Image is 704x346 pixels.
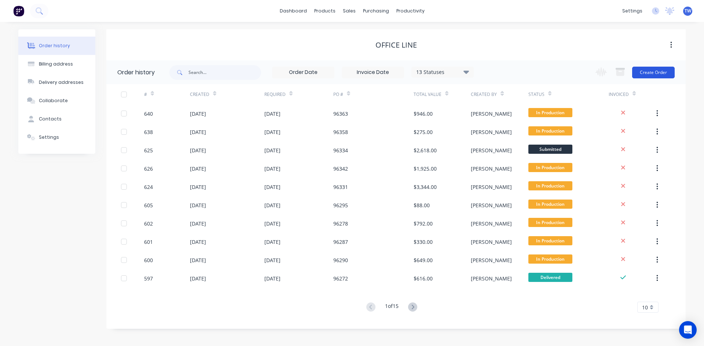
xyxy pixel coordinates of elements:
div: Created By [471,84,528,104]
div: 602 [144,220,153,227]
div: 625 [144,146,153,154]
button: Create Order [632,67,675,78]
div: 597 [144,275,153,282]
img: Factory [13,5,24,16]
span: In Production [528,181,572,190]
div: settings [619,5,646,16]
div: 601 [144,238,153,246]
div: $2,618.00 [414,146,437,154]
div: [DATE] [264,201,280,209]
div: Billing address [39,61,73,67]
a: dashboard [276,5,311,16]
div: Collaborate [39,97,68,104]
span: In Production [528,108,572,117]
div: [DATE] [190,110,206,118]
div: Invoiced [609,84,654,104]
div: 600 [144,256,153,264]
div: $330.00 [414,238,433,246]
div: Open Intercom Messenger [679,321,697,339]
div: $275.00 [414,128,433,136]
input: Invoice Date [342,67,404,78]
span: Delivered [528,273,572,282]
div: [DATE] [190,201,206,209]
div: [DATE] [190,256,206,264]
span: In Production [528,126,572,135]
div: Created [190,91,209,98]
div: 96278 [333,220,348,227]
div: [DATE] [190,146,206,154]
div: Order history [39,42,70,49]
div: 624 [144,183,153,191]
div: # [144,84,190,104]
div: 626 [144,165,153,172]
div: $3,344.00 [414,183,437,191]
div: products [311,5,339,16]
div: $616.00 [414,275,433,282]
div: PO # [333,84,414,104]
div: 96272 [333,275,348,282]
div: Total Value [414,84,471,104]
div: # [144,91,147,98]
div: 96363 [333,110,348,118]
button: Order history [18,37,95,55]
div: [DATE] [264,183,280,191]
button: Delivery addresses [18,73,95,92]
div: $649.00 [414,256,433,264]
div: [PERSON_NAME] [471,275,512,282]
input: Search... [188,65,261,80]
div: [PERSON_NAME] [471,110,512,118]
div: PO # [333,91,343,98]
div: [PERSON_NAME] [471,256,512,264]
div: 96342 [333,165,348,172]
div: [DATE] [190,220,206,227]
div: Required [264,91,286,98]
div: [PERSON_NAME] [471,146,512,154]
div: Order history [117,68,155,77]
div: [DATE] [264,128,280,136]
div: $88.00 [414,201,430,209]
div: [DATE] [264,146,280,154]
span: In Production [528,254,572,264]
input: Order Date [272,67,334,78]
div: 96334 [333,146,348,154]
div: [DATE] [264,110,280,118]
div: 605 [144,201,153,209]
span: In Production [528,218,572,227]
div: Total Value [414,91,441,98]
div: Required [264,84,333,104]
div: [DATE] [264,256,280,264]
div: 13 Statuses [412,68,473,76]
div: [DATE] [190,183,206,191]
span: TW [685,8,691,14]
div: purchasing [359,5,393,16]
div: [PERSON_NAME] [471,165,512,172]
div: 96290 [333,256,348,264]
span: 10 [642,304,648,311]
button: Settings [18,128,95,146]
div: Created By [471,91,497,98]
div: [PERSON_NAME] [471,128,512,136]
div: [DATE] [190,128,206,136]
div: 638 [144,128,153,136]
div: 1 of 15 [385,302,399,313]
div: [DATE] [264,165,280,172]
div: Invoiced [609,91,629,98]
div: sales [339,5,359,16]
div: Status [528,91,544,98]
div: Created [190,84,264,104]
div: 96331 [333,183,348,191]
div: Delivery addresses [39,79,84,86]
div: 96358 [333,128,348,136]
div: $1,925.00 [414,165,437,172]
div: $946.00 [414,110,433,118]
div: [PERSON_NAME] [471,220,512,227]
div: Settings [39,134,59,141]
div: Contacts [39,116,62,122]
div: 640 [144,110,153,118]
div: [DATE] [264,220,280,227]
span: In Production [528,200,572,209]
div: 96287 [333,238,348,246]
div: [PERSON_NAME] [471,201,512,209]
div: [DATE] [190,238,206,246]
div: [PERSON_NAME] [471,183,512,191]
